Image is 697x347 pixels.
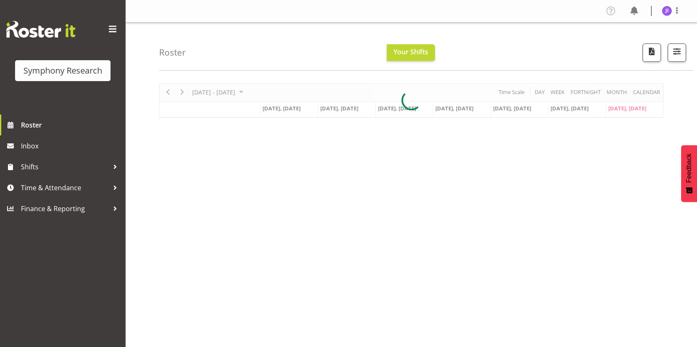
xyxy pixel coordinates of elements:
[21,161,109,173] span: Shifts
[387,44,435,61] button: Your Shifts
[668,43,686,62] button: Filter Shifts
[394,47,428,56] span: Your Shifts
[685,153,693,183] span: Feedback
[662,6,672,16] img: jonathan-isidoro5583.jpg
[21,181,109,194] span: Time & Attendance
[6,21,75,38] img: Rosterit website logo
[21,202,109,215] span: Finance & Reporting
[681,145,697,202] button: Feedback - Show survey
[159,48,186,57] h4: Roster
[23,64,102,77] div: Symphony Research
[21,140,121,152] span: Inbox
[643,43,661,62] button: Download a PDF of the roster according to the set date range.
[21,119,121,131] span: Roster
